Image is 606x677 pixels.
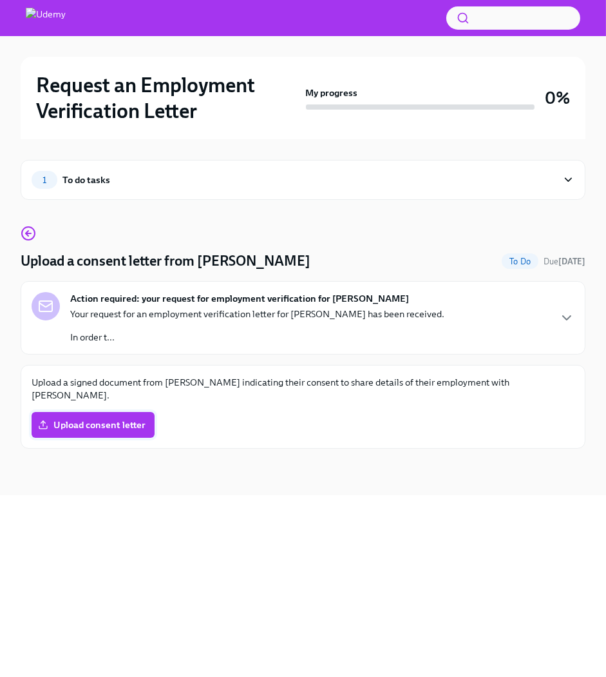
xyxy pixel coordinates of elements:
p: Upload a signed document from [PERSON_NAME] indicating their consent to share details of their em... [32,376,574,402]
h4: Upload a consent letter from [PERSON_NAME] [21,251,310,271]
span: Upload consent letter [41,418,146,431]
span: Due [544,257,585,266]
h3: 0% [545,86,570,110]
div: To do tasks [62,173,110,187]
span: October 6th, 2025 02:00 [544,255,585,268]
p: Your request for an employment verification letter for [PERSON_NAME] has been received. [70,308,444,320]
strong: My progress [306,86,358,99]
p: In order t... [70,331,444,344]
strong: [DATE] [558,257,585,266]
img: Udemy [26,8,66,28]
strong: Action required: your request for employment verification for [PERSON_NAME] [70,292,409,305]
h2: Request an Employment Verification Letter [36,72,301,124]
span: To Do [502,257,538,266]
label: Upload consent letter [32,412,155,438]
span: 1 [35,175,54,185]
